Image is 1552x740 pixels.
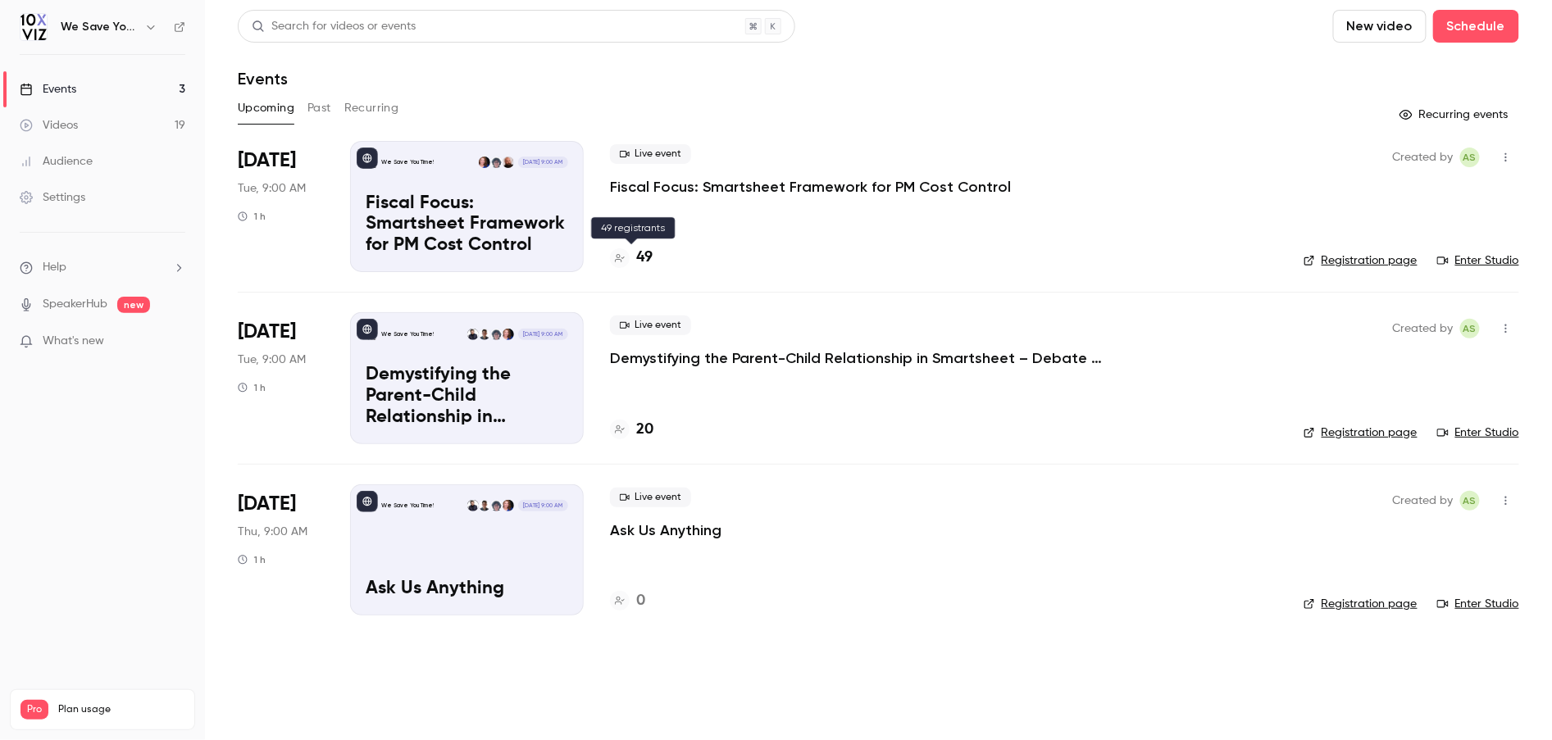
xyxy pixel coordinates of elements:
[610,419,653,441] a: 20
[503,157,514,168] img: Paul Newcome
[43,259,66,276] span: Help
[366,579,568,600] p: Ask Us Anything
[1304,596,1418,612] a: Registration page
[1460,148,1480,167] span: Ashley Sage
[636,247,653,269] h4: 49
[610,247,653,269] a: 49
[490,329,502,340] img: Dansong Wang
[43,296,107,313] a: SpeakerHub
[610,520,721,540] a: Ask Us Anything
[166,334,185,349] iframe: Noticeable Trigger
[1433,10,1519,43] button: Schedule
[1304,252,1418,269] a: Registration page
[490,157,502,168] img: Dansong Wang
[238,148,296,174] span: [DATE]
[610,488,691,507] span: Live event
[636,419,653,441] h4: 20
[610,144,691,164] span: Live event
[20,81,76,98] div: Events
[153,722,162,732] span: 19
[238,210,266,223] div: 1 h
[344,95,399,121] button: Recurring
[1463,491,1477,511] span: AS
[366,193,568,257] p: Fiscal Focus: Smartsheet Framework for PM Cost Control
[610,177,1011,197] a: Fiscal Focus: Smartsheet Framework for PM Cost Control
[1304,424,1418,441] a: Registration page
[238,319,296,345] span: [DATE]
[20,153,93,170] div: Audience
[238,553,266,566] div: 1 h
[518,500,567,511] span: [DATE] 9:00 AM
[350,141,584,272] a: Fiscal Focus: Smartsheet Framework for PM Cost ControlWe Save You Time!Paul NewcomeDansong WangJe...
[1393,319,1454,338] span: Created by
[350,312,584,443] a: Demystifying the Parent-Child Relationship in Smartsheet – Debate at the Dinner Table We Save You...
[1460,319,1480,338] span: Ashley Sage
[503,500,514,511] img: Jennifer Jones
[610,316,691,335] span: Live event
[20,700,48,720] span: Pro
[1393,491,1454,511] span: Created by
[636,590,645,612] h4: 0
[238,352,306,368] span: Tue, 9:00 AM
[518,329,567,340] span: [DATE] 9:00 AM
[20,117,78,134] div: Videos
[238,381,266,394] div: 1 h
[610,590,645,612] a: 0
[58,703,184,716] span: Plan usage
[1392,102,1519,128] button: Recurring events
[1393,148,1454,167] span: Created by
[518,157,567,168] span: [DATE] 9:00 AM
[1437,424,1519,441] a: Enter Studio
[1437,596,1519,612] a: Enter Studio
[20,14,47,40] img: We Save You Time!
[43,333,104,350] span: What's new
[1437,252,1519,269] a: Enter Studio
[238,69,288,89] h1: Events
[490,500,502,511] img: Dansong Wang
[238,524,307,540] span: Thu, 9:00 AM
[503,329,514,340] img: Jennifer Jones
[381,502,434,510] p: We Save You Time!
[1463,148,1477,167] span: AS
[479,500,490,511] img: Ayelet Weiner
[153,720,184,734] p: / 150
[467,329,479,340] img: Dustin Wise
[238,491,296,517] span: [DATE]
[307,95,331,121] button: Past
[366,365,568,428] p: Demystifying the Parent-Child Relationship in Smartsheet – Debate at the Dinner Table
[20,259,185,276] li: help-dropdown-opener
[610,348,1102,368] a: Demystifying the Parent-Child Relationship in Smartsheet – Debate at the Dinner Table
[20,189,85,206] div: Settings
[238,312,324,443] div: Aug 19 Tue, 9:00 AM (America/Denver)
[20,720,52,734] p: Videos
[479,329,490,340] img: Ayelet Weiner
[252,18,416,35] div: Search for videos or events
[238,484,324,615] div: Aug 21 Thu, 9:00 AM (America/Denver)
[1463,319,1477,338] span: AS
[238,180,306,197] span: Tue, 9:00 AM
[467,500,479,511] img: Dustin Wise
[381,158,434,166] p: We Save You Time!
[238,141,324,272] div: Aug 12 Tue, 9:00 AM (America/Denver)
[381,330,434,338] p: We Save You Time!
[238,95,294,121] button: Upcoming
[350,484,584,615] a: Ask Us AnythingWe Save You Time!Jennifer JonesDansong WangAyelet WeinerDustin Wise[DATE] 9:00 AMA...
[479,157,490,168] img: Jennifer Jones
[1460,491,1480,511] span: Ashley Sage
[61,19,138,35] h6: We Save You Time!
[1333,10,1427,43] button: New video
[117,297,150,313] span: new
